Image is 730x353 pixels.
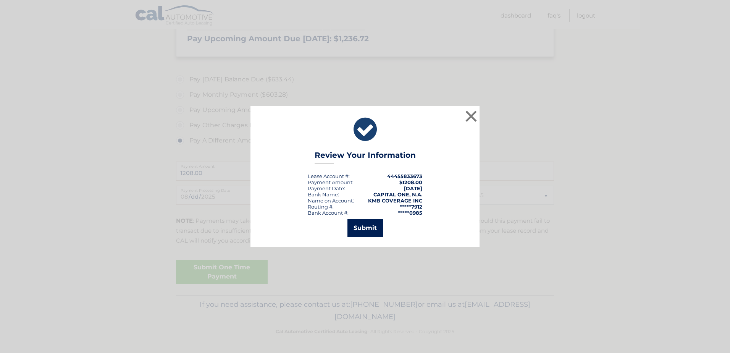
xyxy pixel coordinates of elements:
div: : [308,185,345,191]
div: Routing #: [308,204,334,210]
strong: KMB COVERAGE INC [368,198,422,204]
span: $1208.00 [399,179,422,185]
span: Payment Date [308,185,344,191]
div: Name on Account: [308,198,354,204]
strong: CAPITAL ONE, N.A. [373,191,422,198]
span: [DATE] [404,185,422,191]
div: Lease Account #: [308,173,350,179]
strong: 44455833673 [387,173,422,179]
div: Bank Account #: [308,210,349,216]
button: × [464,108,479,124]
button: Submit [347,219,383,237]
div: Bank Name: [308,191,339,198]
div: Payment Amount: [308,179,354,185]
h3: Review Your Information [315,151,416,164]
